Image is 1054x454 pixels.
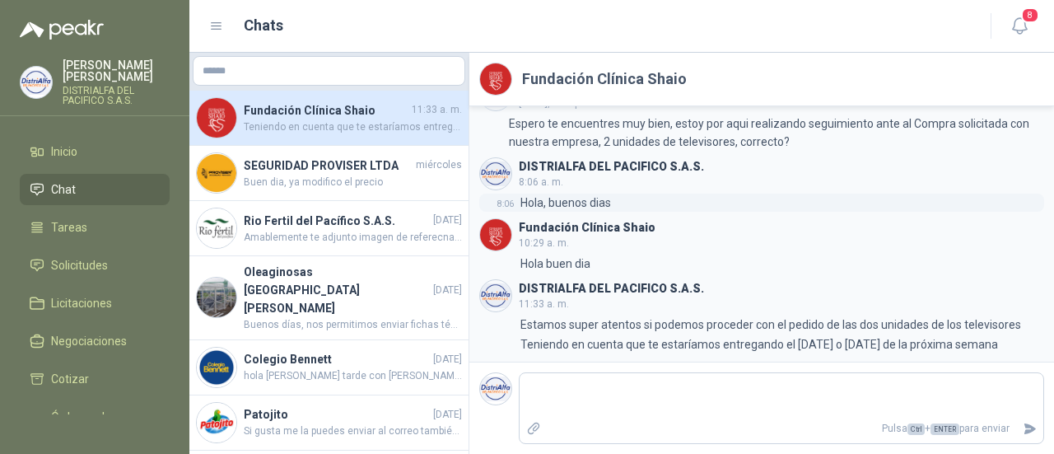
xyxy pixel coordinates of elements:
span: [DATE], 3:49 p. m. [519,97,596,109]
img: Company Logo [480,280,511,311]
h4: SEGURIDAD PROVISER LTDA [244,157,413,175]
span: 11:33 a. m. [519,298,569,310]
a: Negociaciones [20,325,170,357]
span: [DATE] [433,407,462,423]
button: 8 [1005,12,1034,41]
h3: DISTRIALFA DEL PACIFICO S.A.S. [519,284,704,293]
a: Company LogoPatojito[DATE]Si gusta me la puedes enviar al correo también o a mi whatsapp [189,395,469,451]
img: Company Logo [197,278,236,317]
span: 10:29 a. m. [519,237,569,249]
span: Órdenes de Compra [51,408,154,444]
a: Company LogoFundación Clínica Shaio11:33 a. m.Teniendo en cuenta que te estaríamos entregando el ... [189,91,469,146]
h4: Rio Fertil del Pacífico S.A.S. [244,212,430,230]
span: Buen dia, ya modifico el precio [244,175,462,190]
a: Inicio [20,136,170,167]
p: Espero te encuentres muy bien, estoy por aqui realizando seguimiento ante al Compra solicitada co... [509,115,1044,151]
span: Ctrl [907,424,925,435]
img: Company Logo [480,158,511,190]
img: Company Logo [197,403,236,442]
img: Company Logo [480,219,511,250]
span: ENTER [930,424,959,435]
img: Company Logo [197,98,236,138]
span: hola [PERSON_NAME] tarde con [PERSON_NAME] [244,368,462,384]
a: Company LogoRio Fertil del Pacífico S.A.S.[DATE]Amablemente te adjunto imagen de referecnai y fic... [189,201,469,256]
span: 8 [1021,7,1039,23]
span: 8:06 [497,199,514,208]
p: Estamos super atentos si podemos proceder con el pedido de las dos unidades de los televisores [520,316,1021,334]
span: Inicio [51,143,77,161]
h2: Fundación Clínica Shaio [522,68,687,91]
span: Amablemente te adjunto imagen de referecnai y ficha tecnica, el valor ofertado es por par [244,230,462,246]
span: Solicitudes [51,256,108,274]
a: Cotizar [20,363,170,395]
span: Tareas [51,218,87,236]
span: Chat [51,180,76,199]
span: Buenos días, nos permitimos enviar fichas técnicas de los elemento cotizados. [244,317,462,333]
span: 8:06 a. m. [519,176,563,188]
a: Solicitudes [20,250,170,281]
button: Enviar [1016,414,1043,443]
a: Company LogoOleaginosas [GEOGRAPHIC_DATA][PERSON_NAME][DATE]Buenos días, nos permitimos enviar fi... [189,256,469,340]
span: [DATE] [433,283,462,298]
p: [PERSON_NAME] [PERSON_NAME] [63,59,170,82]
span: Teniendo en cuenta que te estaríamos entregando el [DATE] o [DATE] de la próxima semana [244,119,462,135]
a: Órdenes de Compra [20,401,170,451]
p: Hola buen dia [520,255,590,273]
h4: Fundación Clínica Shaio [244,101,408,119]
img: Company Logo [480,373,511,405]
img: Company Logo [197,153,236,193]
h3: DISTRIALFA DEL PACIFICO S.A.S. [519,162,704,171]
h3: Fundación Clínica Shaio [519,223,655,232]
span: Cotizar [51,370,89,388]
h4: Patojito [244,405,430,424]
img: Company Logo [21,67,52,98]
h4: Colegio Bennett [244,350,430,368]
p: Pulsa + para enviar [548,414,1017,443]
span: Licitaciones [51,294,112,312]
label: Adjuntar archivos [520,414,548,443]
img: Company Logo [197,208,236,248]
span: [DATE] [433,213,462,228]
a: Company LogoSEGURIDAD PROVISER LTDAmiércolesBuen dia, ya modifico el precio [189,146,469,201]
span: [DATE] [433,352,462,367]
p: Hola, buenos dias [520,194,611,212]
span: miércoles [416,157,462,173]
h1: Chats [244,14,283,37]
a: Chat [20,174,170,205]
span: Negociaciones [51,332,127,350]
span: Si gusta me la puedes enviar al correo también o a mi whatsapp [244,424,462,439]
a: Company LogoColegio Bennett[DATE]hola [PERSON_NAME] tarde con [PERSON_NAME] [189,340,469,395]
img: Company Logo [480,63,511,95]
a: Licitaciones [20,288,170,319]
a: Tareas [20,212,170,243]
h4: Oleaginosas [GEOGRAPHIC_DATA][PERSON_NAME] [244,263,430,317]
p: Teniendo en cuenta que te estaríamos entregando el [DATE] o [DATE] de la próxima semana [520,335,998,353]
span: 11:33 a. m. [412,102,462,118]
p: DISTRIALFA DEL PACIFICO S.A.S. [63,86,170,105]
img: Company Logo [197,348,236,387]
img: Logo peakr [20,20,104,40]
